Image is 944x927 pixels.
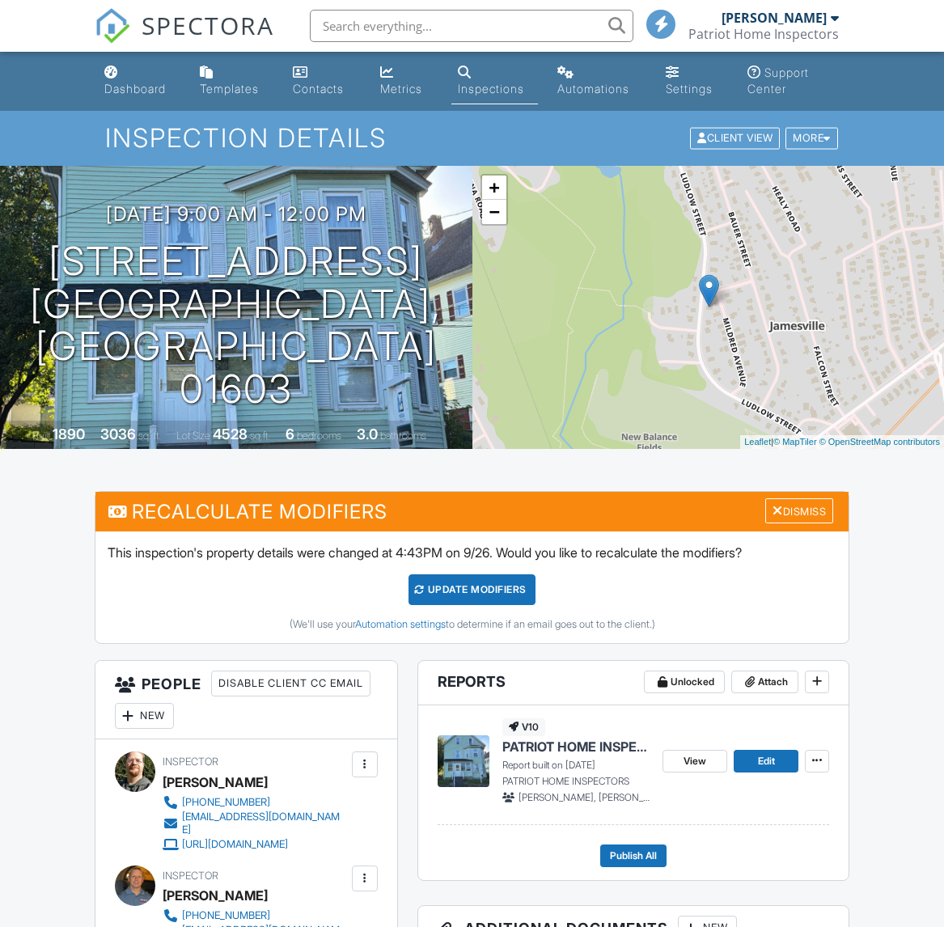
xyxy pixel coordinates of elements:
[213,425,248,442] div: 4528
[211,671,370,696] div: Disable Client CC Email
[740,435,944,449] div: |
[482,200,506,224] a: Zoom out
[374,58,438,104] a: Metrics
[451,58,538,104] a: Inspections
[95,8,130,44] img: The Best Home Inspection Software - Spectora
[666,82,713,95] div: Settings
[115,703,174,729] div: New
[250,430,270,442] span: sq.ft.
[286,58,361,104] a: Contacts
[193,58,273,104] a: Templates
[659,58,729,104] a: Settings
[182,838,288,851] div: [URL][DOMAIN_NAME]
[357,425,378,442] div: 3.0
[163,870,218,882] span: Inspector
[98,58,180,104] a: Dashboard
[163,770,268,794] div: [PERSON_NAME]
[773,437,817,447] a: © MapTiler
[688,131,784,143] a: Client View
[163,794,348,811] a: [PHONE_NUMBER]
[138,430,161,442] span: sq. ft.
[95,661,397,739] h3: People
[100,425,136,442] div: 3036
[104,82,166,95] div: Dashboard
[163,883,268,908] div: [PERSON_NAME]
[741,58,846,104] a: Support Center
[458,82,524,95] div: Inspections
[105,124,840,152] h1: Inspection Details
[722,10,827,26] div: [PERSON_NAME]
[182,796,270,809] div: [PHONE_NUMBER]
[310,10,633,42] input: Search everything...
[95,22,274,56] a: SPECTORA
[551,58,646,104] a: Automations (Basic)
[163,811,348,836] a: [EMAIL_ADDRESS][DOMAIN_NAME]
[182,909,270,922] div: [PHONE_NUMBER]
[409,574,535,605] div: UPDATE Modifiers
[785,128,838,150] div: More
[200,82,259,95] div: Templates
[26,240,447,411] h1: [STREET_ADDRESS] [GEOGRAPHIC_DATA], [GEOGRAPHIC_DATA] 01603
[176,430,210,442] span: Lot Size
[108,618,837,631] div: (We'll use your to determine if an email goes out to the client.)
[286,425,294,442] div: 6
[380,82,422,95] div: Metrics
[95,531,849,643] div: This inspection's property details were changed at 4:43PM on 9/26. Would you like to recalculate ...
[819,437,940,447] a: © OpenStreetMap contributors
[747,66,809,95] div: Support Center
[32,430,50,442] span: Built
[765,498,833,523] div: Dismiss
[557,82,629,95] div: Automations
[690,128,780,150] div: Client View
[53,425,85,442] div: 1890
[142,8,274,42] span: SPECTORA
[297,430,341,442] span: bedrooms
[163,908,348,924] a: [PHONE_NUMBER]
[163,836,348,853] a: [URL][DOMAIN_NAME]
[355,618,446,630] a: Automation settings
[182,811,348,836] div: [EMAIL_ADDRESS][DOMAIN_NAME]
[163,756,218,768] span: Inspector
[95,492,849,531] h3: Recalculate Modifiers
[293,82,344,95] div: Contacts
[744,437,771,447] a: Leaflet
[482,176,506,200] a: Zoom in
[380,430,426,442] span: bathrooms
[688,26,839,42] div: Patriot Home Inspectors
[106,203,366,225] h3: [DATE] 9:00 am - 12:00 pm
